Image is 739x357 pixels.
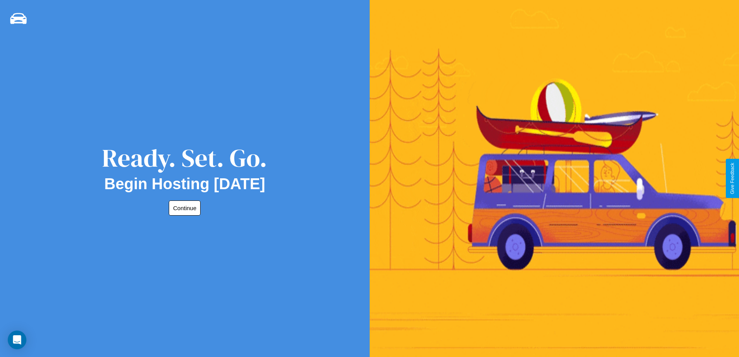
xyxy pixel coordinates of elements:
h2: Begin Hosting [DATE] [104,175,265,193]
div: Give Feedback [730,163,735,194]
div: Open Intercom Messenger [8,331,26,349]
div: Ready. Set. Go. [102,141,267,175]
button: Continue [169,200,201,216]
